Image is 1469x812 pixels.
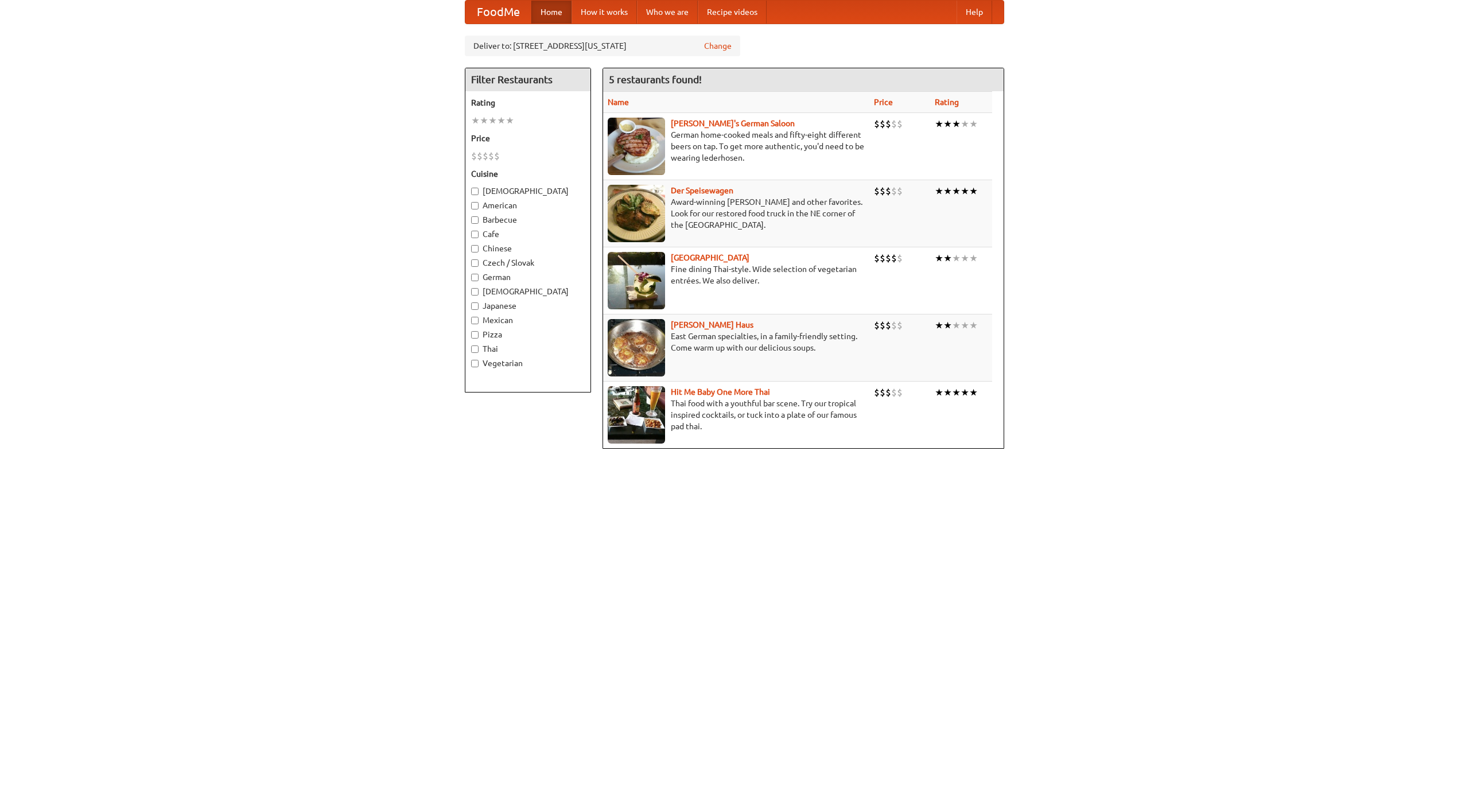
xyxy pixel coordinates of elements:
li: $ [488,150,494,162]
img: babythai.jpg [608,386,665,444]
li: $ [880,252,885,265]
label: American [471,200,585,211]
h5: Rating [471,97,585,108]
li: $ [897,185,903,197]
li: ★ [935,319,943,332]
b: Hit Me Baby One More Thai [671,387,770,397]
li: ★ [935,118,943,130]
input: Mexican [471,317,479,324]
a: [PERSON_NAME] Haus [671,320,753,329]
li: $ [494,150,500,162]
li: ★ [961,319,969,332]
li: ★ [943,386,952,399]
p: Thai food with a youthful bar scene. Try our tropical inspired cocktails, or tuck into a plate of... [608,398,865,432]
label: Mexican [471,314,585,326]
label: Czech / Slovak [471,257,585,269]
a: Price [874,98,893,107]
li: ★ [969,118,978,130]
li: $ [891,386,897,399]
li: ★ [952,319,961,332]
label: Japanese [471,300,585,312]
li: $ [891,185,897,197]
li: $ [880,185,885,197]
input: [DEMOGRAPHIC_DATA] [471,188,479,195]
li: ★ [961,185,969,197]
li: ★ [961,118,969,130]
li: ★ [943,185,952,197]
label: Vegetarian [471,358,585,369]
a: Help [957,1,992,24]
li: ★ [943,252,952,265]
li: ★ [488,114,497,127]
li: $ [891,118,897,130]
label: Barbecue [471,214,585,226]
h4: Filter Restaurants [465,68,590,91]
li: ★ [969,185,978,197]
li: $ [897,319,903,332]
li: $ [874,185,880,197]
img: kohlhaus.jpg [608,319,665,376]
label: Thai [471,343,585,355]
input: Czech / Slovak [471,259,479,267]
li: ★ [935,386,943,399]
li: ★ [935,185,943,197]
li: $ [897,252,903,265]
li: $ [880,386,885,399]
input: Thai [471,345,479,353]
li: $ [874,252,880,265]
label: Chinese [471,243,585,254]
a: Change [704,40,732,52]
a: Who we are [637,1,698,24]
li: $ [885,386,891,399]
li: $ [880,118,885,130]
li: $ [897,386,903,399]
li: ★ [506,114,514,127]
li: ★ [961,386,969,399]
li: $ [477,150,483,162]
a: Home [531,1,572,24]
img: speisewagen.jpg [608,185,665,242]
li: $ [874,118,880,130]
p: German home-cooked meals and fifty-eight different beers on tap. To get more authentic, you'd nee... [608,129,865,164]
li: ★ [943,118,952,130]
li: ★ [969,386,978,399]
li: ★ [497,114,506,127]
label: [DEMOGRAPHIC_DATA] [471,185,585,197]
a: [PERSON_NAME]'s German Saloon [671,119,795,128]
input: Barbecue [471,216,479,224]
p: Fine dining Thai-style. Wide selection of vegetarian entrées. We also deliver. [608,263,865,286]
img: satay.jpg [608,252,665,309]
p: East German specialties, in a family-friendly setting. Come warm up with our delicious soups. [608,331,865,353]
h5: Cuisine [471,168,585,180]
li: ★ [480,114,488,127]
a: Name [608,98,629,107]
li: $ [880,319,885,332]
ng-pluralize: 5 restaurants found! [609,74,702,85]
input: Japanese [471,302,479,310]
input: Vegetarian [471,360,479,367]
a: Recipe videos [698,1,767,24]
a: How it works [572,1,637,24]
li: ★ [952,386,961,399]
label: Pizza [471,329,585,340]
li: $ [885,319,891,332]
li: ★ [961,252,969,265]
input: Chinese [471,245,479,252]
li: $ [891,319,897,332]
div: Deliver to: [STREET_ADDRESS][US_STATE] [465,36,740,56]
li: $ [483,150,488,162]
li: ★ [943,319,952,332]
li: $ [874,386,880,399]
a: [GEOGRAPHIC_DATA] [671,253,749,262]
li: $ [885,118,891,130]
img: esthers.jpg [608,118,665,175]
a: Rating [935,98,959,107]
label: German [471,271,585,283]
li: $ [885,185,891,197]
input: [DEMOGRAPHIC_DATA] [471,288,479,296]
a: Der Speisewagen [671,186,733,195]
li: $ [471,150,477,162]
li: ★ [969,252,978,265]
